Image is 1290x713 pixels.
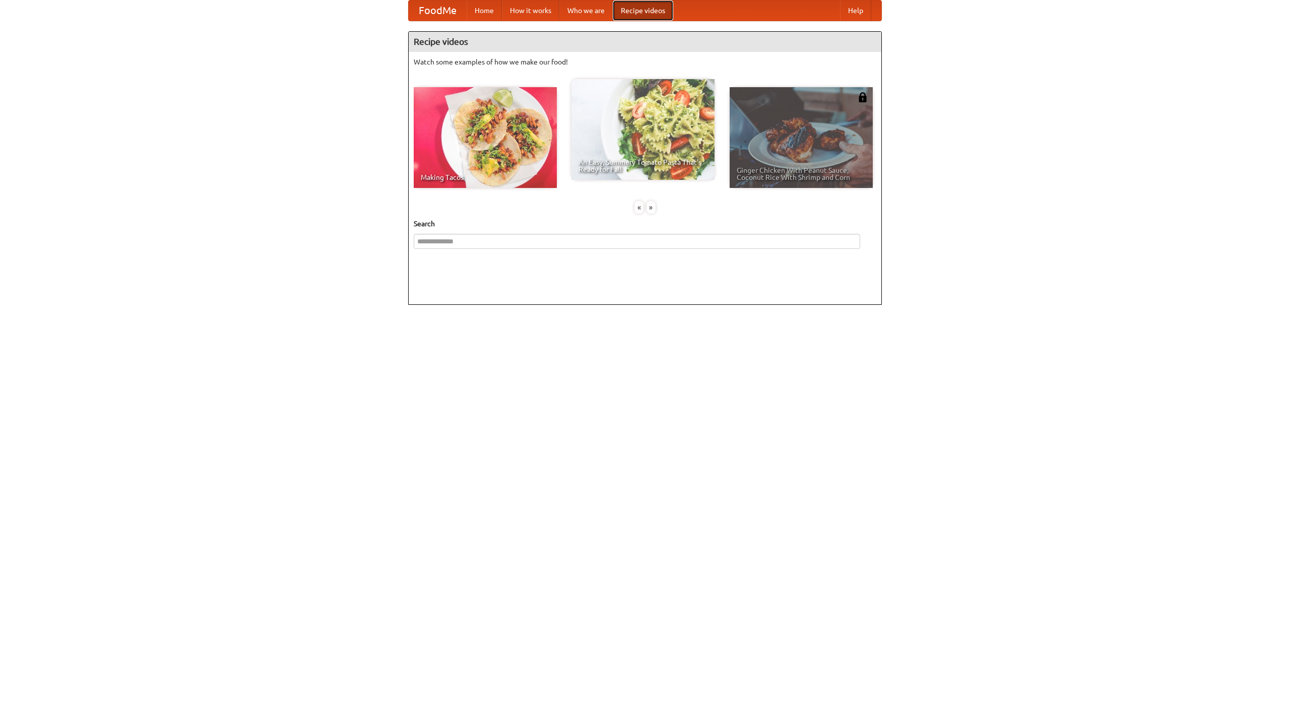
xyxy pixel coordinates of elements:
a: How it works [502,1,559,21]
div: » [647,201,656,214]
a: An Easy, Summery Tomato Pasta That's Ready for Fall [571,79,715,180]
div: « [634,201,643,214]
a: Who we are [559,1,613,21]
a: Home [467,1,502,21]
a: FoodMe [409,1,467,21]
a: Recipe videos [613,1,673,21]
span: Making Tacos [421,174,550,181]
h5: Search [414,219,876,229]
a: Making Tacos [414,87,557,188]
a: Help [840,1,871,21]
img: 483408.png [858,92,868,102]
h4: Recipe videos [409,32,881,52]
p: Watch some examples of how we make our food! [414,57,876,67]
span: An Easy, Summery Tomato Pasta That's Ready for Fall [578,159,707,173]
